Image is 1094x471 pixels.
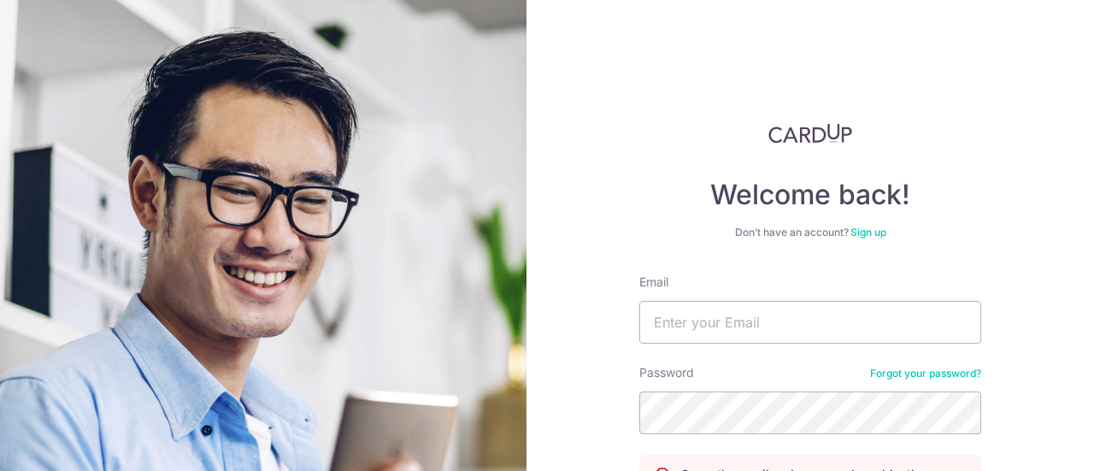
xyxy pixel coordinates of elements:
[768,123,852,144] img: CardUp Logo
[639,226,981,239] div: Don’t have an account?
[639,274,668,291] label: Email
[870,367,981,380] a: Forgot your password?
[639,364,694,381] label: Password
[639,178,981,212] h4: Welcome back!
[639,301,981,344] input: Enter your Email
[850,226,886,238] a: Sign up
